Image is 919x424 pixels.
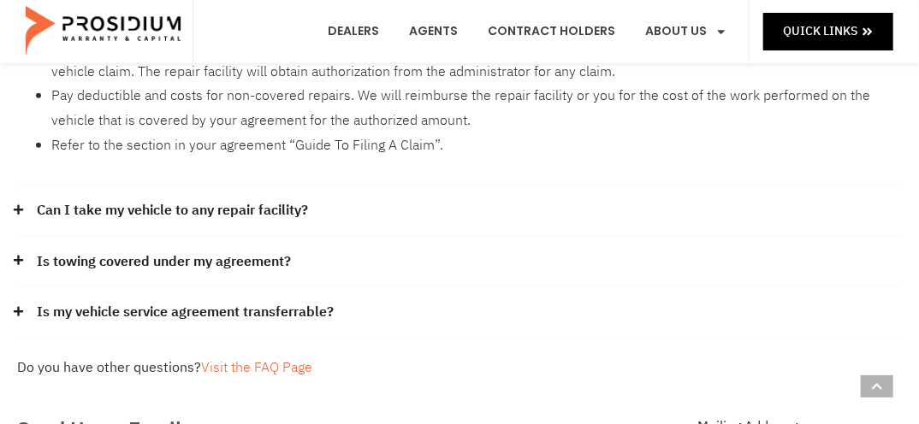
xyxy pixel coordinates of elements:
a: Visit the FAQ Page [201,357,312,378]
li: Refer to the section in your agreement “Guide To Filing A Claim”. [51,133,902,158]
span: Last Name [323,2,377,15]
div: Is towing covered under my agreement? [17,237,902,288]
span: Quick Links [783,21,857,42]
a: Can I take my vehicle to any repair facility? [37,198,308,223]
a: Quick Links [763,13,893,50]
div: Can I take my vehicle to any repair facility? [17,185,902,237]
a: Is towing covered under my agreement? [37,250,291,274]
div: Is my vehicle service agreement transferrable? [17,287,902,339]
a: Is my vehicle service agreement transferrable? [37,300,334,325]
div: Do you have other questions? [17,356,902,380]
li: Pay deductible and costs for non-covered repairs. We will reimburse the repair facility or you fo... [51,84,902,133]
